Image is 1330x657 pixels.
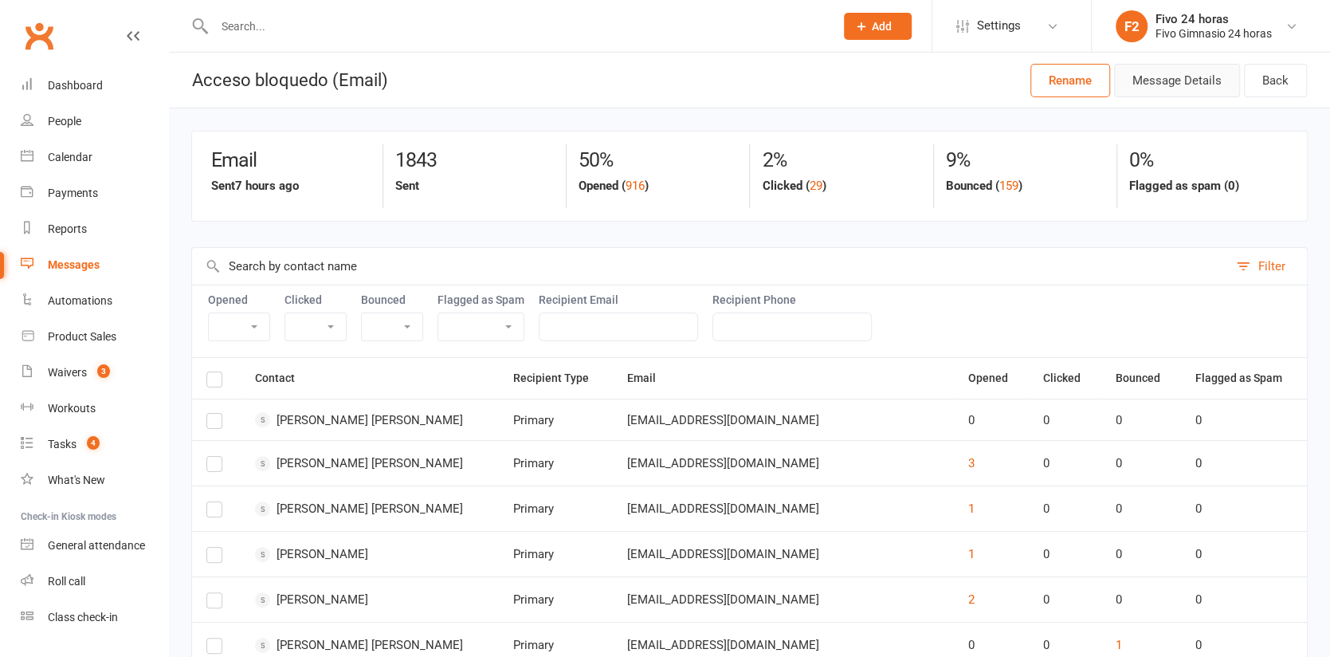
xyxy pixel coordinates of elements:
[241,358,499,399] th: Contact
[21,68,168,104] a: Dashboard
[513,457,598,470] div: Primary
[395,179,419,193] strong: Sent
[1155,26,1272,41] div: Fivo Gimnasio 24 horas
[999,176,1018,195] button: 159
[1115,457,1166,470] div: 0
[1043,414,1087,427] div: 0
[208,293,270,306] label: Opened
[21,283,168,319] a: Automations
[255,412,485,427] span: [PERSON_NAME] [PERSON_NAME]
[255,547,485,562] span: [PERSON_NAME]
[1195,548,1293,561] div: 0
[21,427,168,462] a: Tasks 4
[762,179,826,193] strong: Clicked ( )
[255,456,485,471] span: [PERSON_NAME] [PERSON_NAME]
[48,187,98,199] div: Payments
[48,402,96,415] div: Workouts
[968,414,1014,427] div: 0
[1043,502,1087,516] div: 0
[48,79,103,92] div: Dashboard
[1181,358,1307,399] th: Flagged as Spam
[1115,593,1166,607] div: 0
[21,564,168,600] a: Roll call
[1100,358,1180,399] th: Bounced
[169,53,388,108] div: Acceso bloquedo (Email)
[1043,457,1087,470] div: 0
[255,592,485,608] span: [PERSON_NAME]
[513,414,598,427] div: Primary
[627,457,940,470] div: [EMAIL_ADDRESS][DOMAIN_NAME]
[210,15,823,37] input: Search...
[872,20,892,33] span: Add
[626,176,645,195] button: 916
[21,600,168,635] a: Class kiosk mode
[21,211,168,247] a: Reports
[1115,414,1166,427] div: 0
[499,358,613,399] th: Recipient Type
[579,144,737,176] div: 50%
[48,294,112,307] div: Automations
[1115,502,1166,516] div: 0
[48,611,118,624] div: Class check-in
[1258,257,1285,276] div: Filter
[21,247,168,283] a: Messages
[1129,144,1288,176] div: 0%
[844,13,912,40] button: Add
[1228,248,1307,285] button: Filter
[1116,10,1148,42] div: F2
[48,151,92,163] div: Calendar
[627,548,940,561] div: [EMAIL_ADDRESS][DOMAIN_NAME]
[48,474,105,486] div: What's New
[21,104,168,140] a: People
[968,454,975,473] button: 3
[21,528,168,564] a: General attendance kiosk mode
[968,639,1014,652] div: 0
[1043,548,1087,561] div: 0
[21,462,168,498] a: What's New
[395,144,554,176] div: 1843
[513,639,598,652] div: Primary
[1114,64,1240,97] button: Message Details
[211,144,371,176] div: Email
[977,8,1021,44] span: Settings
[87,436,100,450] span: 4
[48,366,87,379] div: Waivers
[1030,64,1110,97] button: Rename
[946,144,1104,176] div: 9%
[21,319,168,355] a: Product Sales
[712,293,872,306] label: Recipient Phone
[19,16,59,56] a: Clubworx
[513,502,598,516] div: Primary
[1029,358,1101,399] th: Clicked
[192,248,1228,285] input: Search by contact name
[21,391,168,427] a: Workouts
[48,438,77,450] div: Tasks
[21,355,168,391] a: Waivers 3
[48,575,85,588] div: Roll call
[437,293,524,306] label: Flagged as Spam
[284,293,347,306] label: Clicked
[48,330,116,343] div: Product Sales
[1043,593,1087,607] div: 0
[1195,457,1293,470] div: 0
[513,593,598,607] div: Primary
[211,179,299,193] strong: Sent 7 hours ago
[1244,64,1307,97] a: Back
[21,140,168,175] a: Calendar
[539,293,698,306] label: Recipient Email
[1155,12,1272,26] div: Fivo 24 horas
[1115,548,1166,561] div: 0
[513,548,598,561] div: Primary
[1195,639,1293,652] div: 0
[1195,414,1293,427] div: 0
[48,539,145,552] div: General attendance
[954,358,1029,399] th: Opened
[946,179,1022,193] strong: Bounced ( )
[627,414,940,427] div: [EMAIL_ADDRESS][DOMAIN_NAME]
[255,502,485,517] span: [PERSON_NAME] [PERSON_NAME]
[1115,635,1121,655] button: 1
[48,222,87,235] div: Reports
[968,499,975,518] button: 1
[48,115,81,128] div: People
[579,179,649,193] strong: Opened ( )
